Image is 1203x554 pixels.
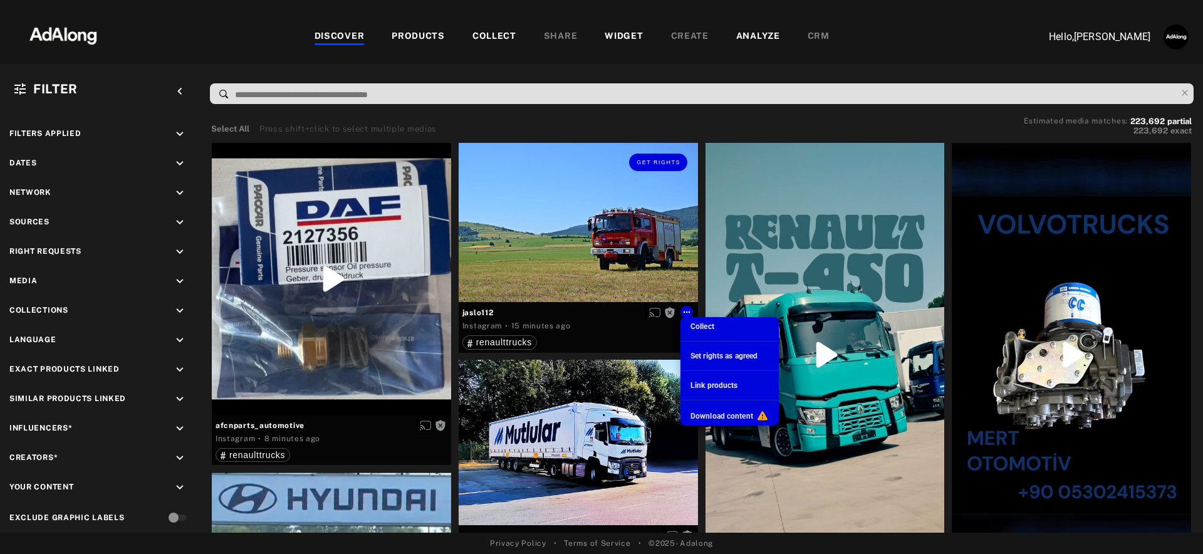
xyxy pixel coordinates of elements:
span: Collect [690,322,714,331]
span: Set rights as agreed [690,352,758,360]
span: Download content [690,412,753,421]
span: Link products [690,381,737,390]
iframe: Chat Widget [1140,494,1203,554]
